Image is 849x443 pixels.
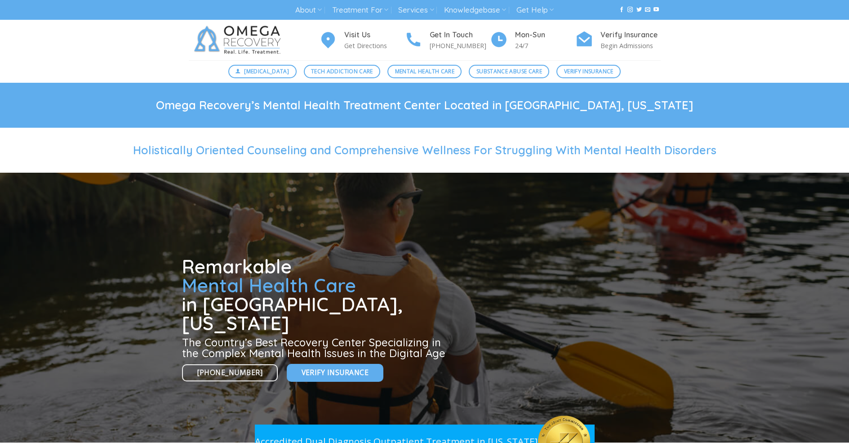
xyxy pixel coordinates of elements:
[556,65,621,78] a: Verify Insurance
[304,65,381,78] a: Tech Addiction Care
[244,67,289,76] span: [MEDICAL_DATA]
[627,7,633,13] a: Follow on Instagram
[636,7,642,13] a: Follow on Twitter
[515,40,575,51] p: 24/7
[404,29,490,51] a: Get In Touch [PHONE_NUMBER]
[564,67,613,76] span: Verify Insurance
[182,364,278,382] a: [PHONE_NUMBER]
[182,273,356,297] span: Mental Health Care
[516,2,554,18] a: Get Help
[344,40,404,51] p: Get Directions
[344,29,404,41] h4: Visit Us
[228,65,297,78] a: [MEDICAL_DATA]
[600,40,661,51] p: Begin Admissions
[469,65,549,78] a: Substance Abuse Care
[515,29,575,41] h4: Mon-Sun
[645,7,650,13] a: Send us an email
[430,40,490,51] p: [PHONE_NUMBER]
[430,29,490,41] h4: Get In Touch
[395,67,454,76] span: Mental Health Care
[444,2,506,18] a: Knowledgebase
[319,29,404,51] a: Visit Us Get Directions
[575,29,661,51] a: Verify Insurance Begin Admissions
[302,367,369,378] span: Verify Insurance
[476,67,542,76] span: Substance Abuse Care
[398,2,434,18] a: Services
[332,2,388,18] a: Treatment For
[189,20,290,60] img: Omega Recovery
[182,257,449,333] h1: Remarkable in [GEOGRAPHIC_DATA], [US_STATE]
[295,2,322,18] a: About
[197,367,263,378] span: [PHONE_NUMBER]
[133,143,716,157] span: Holistically Oriented Counseling and Comprehensive Wellness For Struggling With Mental Health Dis...
[619,7,624,13] a: Follow on Facebook
[653,7,659,13] a: Follow on YouTube
[287,364,383,381] a: Verify Insurance
[311,67,373,76] span: Tech Addiction Care
[600,29,661,41] h4: Verify Insurance
[182,337,449,358] h3: The Country’s Best Recovery Center Specializing in the Complex Mental Health Issues in the Digita...
[387,65,462,78] a: Mental Health Care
